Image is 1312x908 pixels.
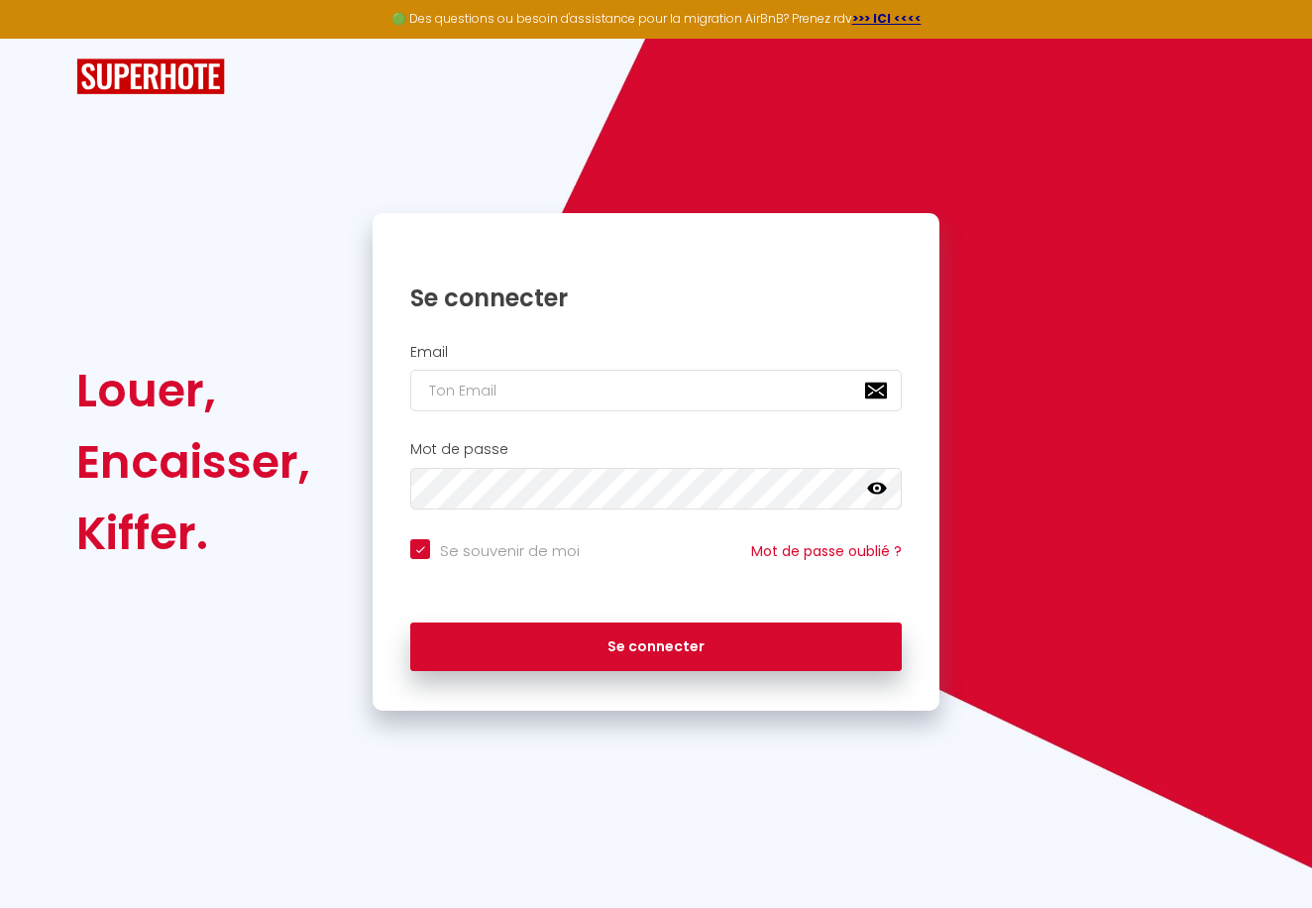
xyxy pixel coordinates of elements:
[410,441,902,458] h2: Mot de passe
[76,426,310,498] div: Encaisser,
[410,283,902,313] h1: Se connecter
[410,623,902,672] button: Se connecter
[76,355,310,426] div: Louer,
[751,541,902,561] a: Mot de passe oublié ?
[76,498,310,569] div: Kiffer.
[410,344,902,361] h2: Email
[852,10,922,27] a: >>> ICI <<<<
[76,58,225,95] img: SuperHote logo
[410,370,902,411] input: Ton Email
